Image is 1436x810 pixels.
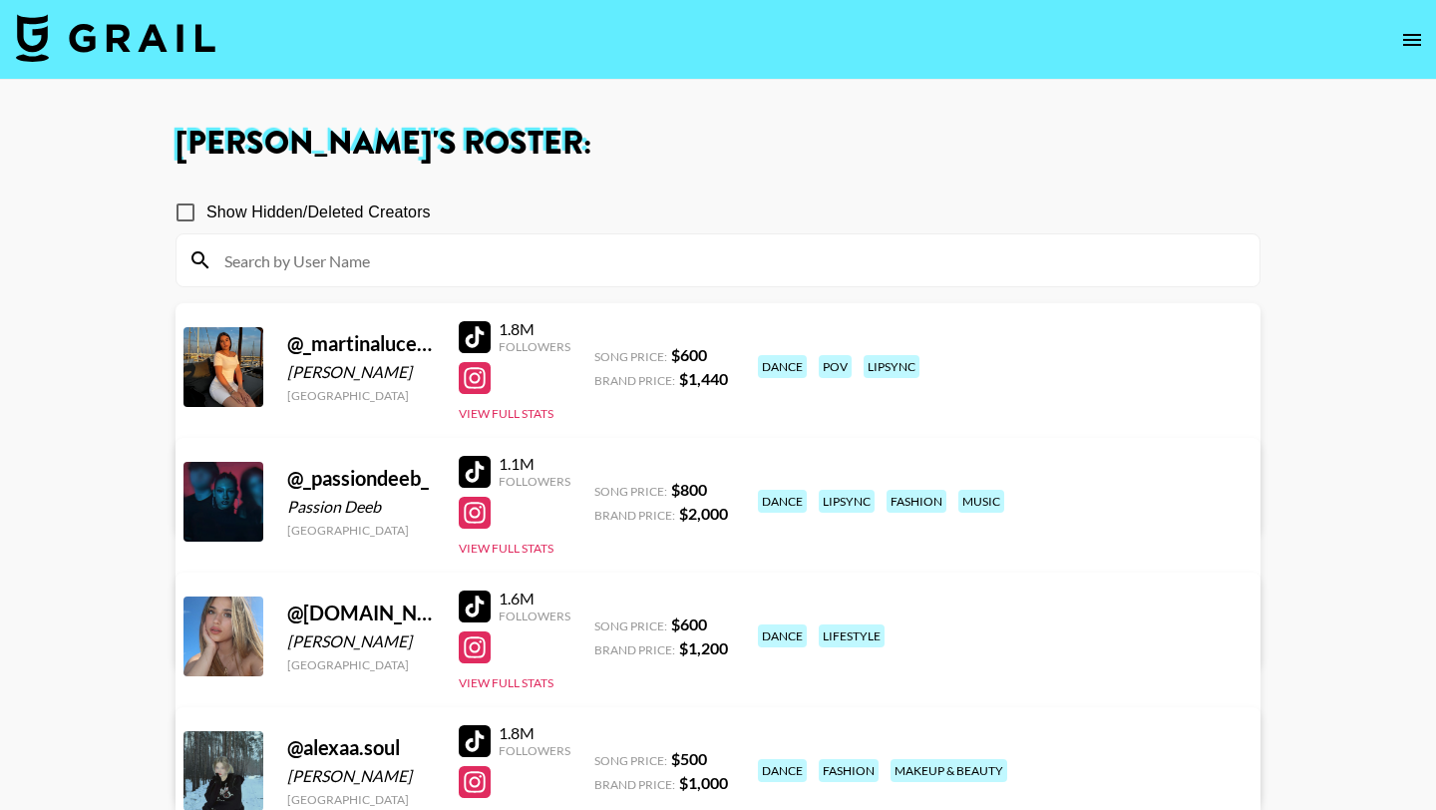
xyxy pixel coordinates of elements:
h1: [PERSON_NAME] 's Roster: [176,128,1260,160]
div: [GEOGRAPHIC_DATA] [287,792,435,807]
div: @ alexaa.soul [287,735,435,760]
div: dance [758,759,807,782]
span: Brand Price: [594,642,675,657]
span: Song Price: [594,349,667,364]
span: Brand Price: [594,777,675,792]
div: 1.1M [499,454,570,474]
div: pov [819,355,852,378]
div: dance [758,355,807,378]
div: [PERSON_NAME] [287,631,435,651]
div: fashion [819,759,879,782]
div: [PERSON_NAME] [287,362,435,382]
span: Song Price: [594,753,667,768]
div: music [958,490,1004,513]
div: Followers [499,474,570,489]
div: dance [758,624,807,647]
div: 1.8M [499,723,570,743]
div: @ _passiondeeb_ [287,466,435,491]
img: Grail Talent [16,14,215,62]
div: dance [758,490,807,513]
div: [GEOGRAPHIC_DATA] [287,523,435,538]
div: @ [DOMAIN_NAME] [287,601,435,625]
div: lipsync [819,490,875,513]
strong: $ 1,440 [679,369,728,388]
div: makeup & beauty [891,759,1007,782]
strong: $ 600 [671,345,707,364]
div: 1.8M [499,319,570,339]
button: open drawer [1392,20,1432,60]
strong: $ 2,000 [679,504,728,523]
span: Song Price: [594,618,667,633]
span: Show Hidden/Deleted Creators [206,201,431,224]
strong: $ 1,000 [679,773,728,792]
div: [GEOGRAPHIC_DATA] [287,657,435,672]
div: Passion Deeb [287,497,435,517]
div: Followers [499,608,570,623]
button: View Full Stats [459,675,553,690]
div: lipsync [864,355,919,378]
div: [PERSON_NAME] [287,766,435,786]
div: lifestyle [819,624,885,647]
div: @ _martinalucena [287,331,435,356]
span: Song Price: [594,484,667,499]
button: View Full Stats [459,406,553,421]
strong: $ 600 [671,614,707,633]
div: fashion [887,490,946,513]
input: Search by User Name [212,244,1248,276]
strong: $ 1,200 [679,638,728,657]
span: Brand Price: [594,508,675,523]
button: View Full Stats [459,541,553,556]
div: [GEOGRAPHIC_DATA] [287,388,435,403]
strong: $ 500 [671,749,707,768]
div: Followers [499,743,570,758]
strong: $ 800 [671,480,707,499]
span: Brand Price: [594,373,675,388]
div: 1.6M [499,589,570,608]
div: Followers [499,339,570,354]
